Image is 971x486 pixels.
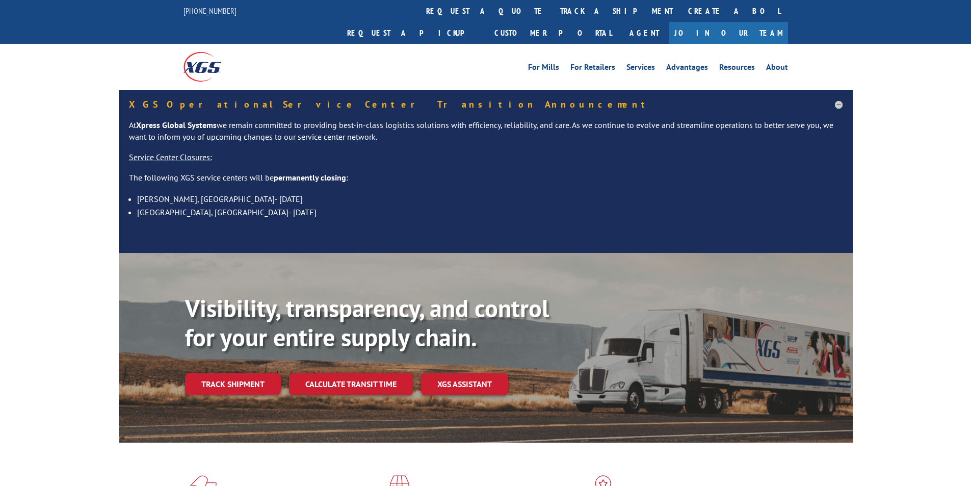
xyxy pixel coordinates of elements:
a: Customer Portal [487,22,619,44]
a: Request a pickup [339,22,487,44]
h5: XGS Operational Service Center Transition Announcement [129,100,843,109]
a: Calculate transit time [289,373,413,395]
p: At we remain committed to providing best-in-class logistics solutions with efficiency, reliabilit... [129,119,843,152]
a: [PHONE_NUMBER] [183,6,237,16]
a: Services [626,63,655,74]
a: Track shipment [185,373,281,395]
p: The following XGS service centers will be : [129,172,843,192]
a: Agent [619,22,669,44]
a: XGS ASSISTANT [421,373,508,395]
li: [GEOGRAPHIC_DATA], [GEOGRAPHIC_DATA]- [DATE] [137,206,843,219]
b: Visibility, transparency, and control for your entire supply chain. [185,292,549,353]
a: Resources [719,63,755,74]
a: For Retailers [570,63,615,74]
li: [PERSON_NAME], [GEOGRAPHIC_DATA]- [DATE] [137,192,843,206]
strong: permanently closing [274,172,346,183]
a: Advantages [666,63,708,74]
a: For Mills [528,63,559,74]
a: Join Our Team [669,22,788,44]
a: About [766,63,788,74]
u: Service Center Closures: [129,152,212,162]
strong: Xpress Global Systems [136,120,217,130]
